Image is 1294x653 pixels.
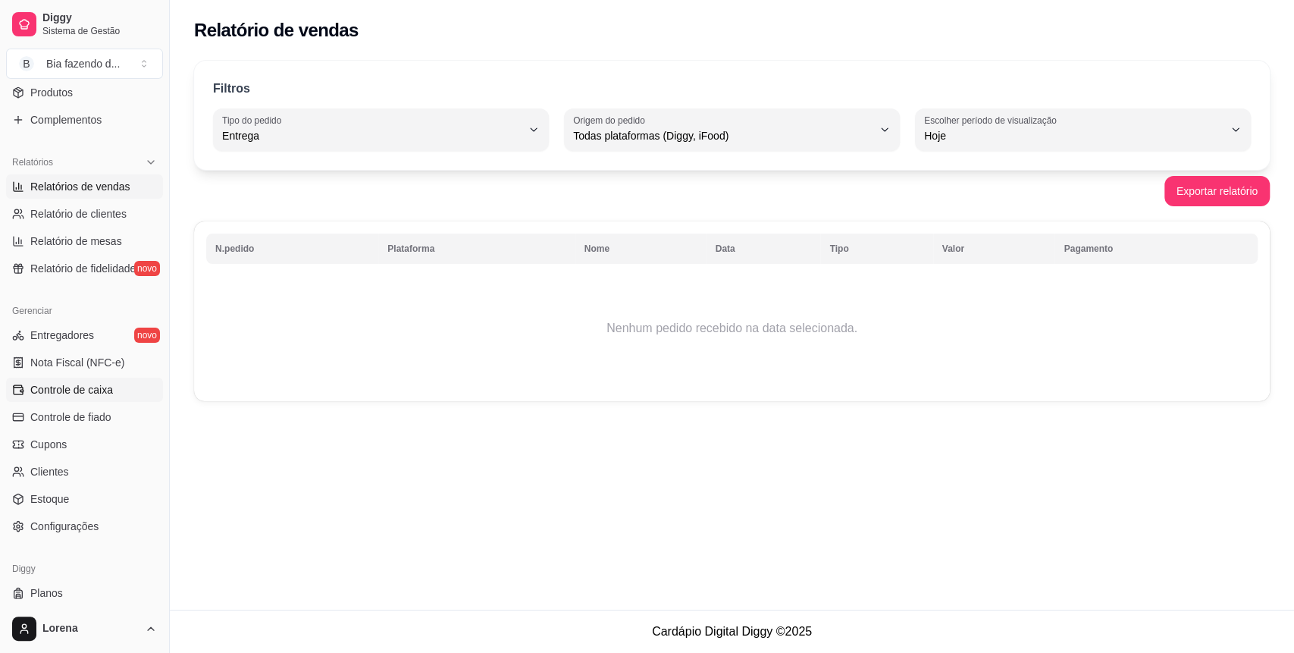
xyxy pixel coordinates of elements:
span: Estoque [30,491,69,507]
a: Estoque [6,487,163,511]
a: Relatório de fidelidadenovo [6,256,163,281]
a: Configurações [6,514,163,538]
span: Complementos [30,112,102,127]
a: Relatório de mesas [6,229,163,253]
button: Exportar relatório [1164,176,1270,206]
span: Clientes [30,464,69,479]
span: Nota Fiscal (NFC-e) [30,355,124,370]
span: Cupons [30,437,67,452]
span: B [19,56,34,71]
a: Relatório de clientes [6,202,163,226]
a: Cupons [6,432,163,457]
span: Produtos [30,85,73,100]
span: Hoje [924,128,1224,143]
span: Entrega [222,128,522,143]
th: Tipo [820,234,932,264]
button: Escolher período de visualizaçãoHoje [915,108,1251,151]
div: Bia fazendo d ... [46,56,120,71]
a: Produtos [6,80,163,105]
a: Controle de fiado [6,405,163,429]
th: Data [707,234,821,264]
label: Escolher período de visualização [924,114,1061,127]
span: Controle de caixa [30,382,113,397]
th: Nome [575,234,707,264]
a: Planos [6,581,163,605]
th: Valor [933,234,1055,264]
span: Relatórios de vendas [30,179,130,194]
label: Origem do pedido [573,114,650,127]
div: Gerenciar [6,299,163,323]
span: Entregadores [30,328,94,343]
footer: Cardápio Digital Diggy © 2025 [170,610,1294,653]
a: Clientes [6,460,163,484]
h2: Relatório de vendas [194,18,359,42]
label: Tipo do pedido [222,114,287,127]
button: Origem do pedidoTodas plataformas (Diggy, iFood) [564,108,900,151]
span: Relatório de mesas [30,234,122,249]
span: Controle de fiado [30,410,111,425]
span: Relatório de clientes [30,206,127,221]
span: Sistema de Gestão [42,25,157,37]
a: Complementos [6,108,163,132]
a: Entregadoresnovo [6,323,163,347]
span: Planos [30,586,63,601]
button: Lorena [6,611,163,647]
span: Lorena [42,622,139,636]
span: Configurações [30,519,99,534]
span: Relatório de fidelidade [30,261,136,276]
th: N.pedido [206,234,378,264]
p: Filtros [213,80,250,98]
div: Diggy [6,557,163,581]
th: Plataforma [378,234,575,264]
a: Relatórios de vendas [6,174,163,199]
a: Nota Fiscal (NFC-e) [6,350,163,375]
span: Relatórios [12,156,53,168]
a: Controle de caixa [6,378,163,402]
td: Nenhum pedido recebido na data selecionada. [206,268,1258,389]
th: Pagamento [1054,234,1258,264]
button: Tipo do pedidoEntrega [213,108,549,151]
span: Diggy [42,11,157,25]
button: Select a team [6,49,163,79]
a: DiggySistema de Gestão [6,6,163,42]
span: Todas plataformas (Diggy, iFood) [573,128,873,143]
